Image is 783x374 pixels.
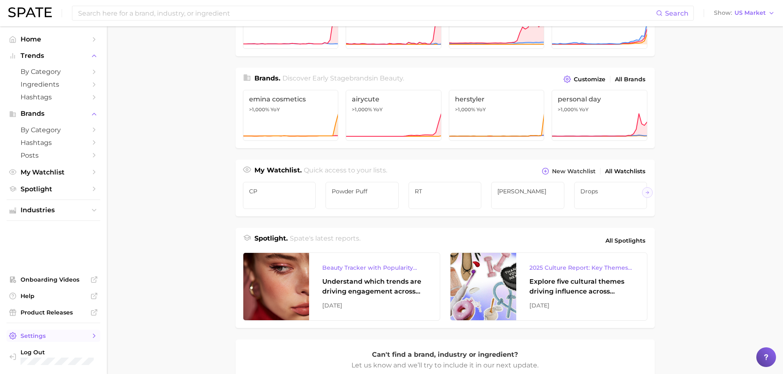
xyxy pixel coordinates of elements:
[21,110,86,117] span: Brands
[455,106,475,112] span: >1,000%
[380,74,403,82] span: beauty
[322,301,427,310] div: [DATE]
[7,124,100,136] a: by Category
[605,236,645,246] span: All Spotlights
[8,7,52,17] img: SPATE
[561,73,607,85] button: Customize
[579,106,589,113] span: YoY
[322,263,427,273] div: Beauty Tracker with Popularity Index
[7,50,100,62] button: Trends
[497,188,558,195] span: [PERSON_NAME]
[7,306,100,319] a: Product Releases
[491,182,564,209] a: [PERSON_NAME]
[21,126,86,134] span: by Category
[7,108,100,120] button: Brands
[21,332,86,340] span: Settings
[7,78,100,91] a: Ingredients
[580,188,641,195] span: Drops
[7,346,100,367] a: Log out. Currently logged in with e-mail cpulice@yellowwoodpartners.com.
[243,182,316,209] a: CP
[7,91,100,103] a: Hashtags
[409,182,482,209] a: RT
[373,106,383,113] span: YoY
[476,106,486,113] span: YoY
[21,349,120,356] span: Log Out
[415,188,476,195] span: RT
[605,168,645,175] span: All Watchlists
[7,136,100,149] a: Hashtags
[243,90,339,141] a: emina cosmetics>1,000% YoY
[734,11,766,15] span: US Market
[243,252,440,321] a: Beauty Tracker with Popularity IndexUnderstand which trends are driving engagement across platfor...
[332,188,393,195] span: Powder Puff
[665,9,688,17] span: Search
[603,234,647,248] a: All Spotlights
[574,76,605,83] span: Customize
[249,106,269,112] span: >1,000%
[304,165,387,177] h2: Quick access to your lists.
[7,65,100,78] a: by Category
[450,252,647,321] a: 2025 Culture Report: Key Themes That Are Shaping Consumer DemandExplore five cultural themes driv...
[7,204,100,216] button: Industries
[7,166,100,179] a: My Watchlist
[21,151,86,159] span: Posts
[21,276,86,283] span: Onboarding Videos
[21,292,86,300] span: Help
[552,90,647,141] a: personal day>1,000% YoY
[615,76,645,83] span: All Brands
[558,106,578,112] span: >1,000%
[249,188,310,195] span: CP
[351,349,540,360] p: Can't find a brand, industry or ingredient?
[540,165,597,177] button: New Watchlist
[290,234,360,248] h2: Spate's latest reports.
[21,139,86,147] span: Hashtags
[249,95,333,103] span: emina cosmetics
[326,182,399,209] a: Powder Puff
[254,165,302,177] h1: My Watchlist.
[352,106,372,112] span: >1,000%
[254,74,280,82] span: Brands .
[77,6,656,20] input: Search here for a brand, industry, or ingredient
[642,187,653,198] button: Scroll Right
[552,168,596,175] span: New Watchlist
[270,106,280,113] span: YoY
[352,95,435,103] span: airycute
[21,207,86,214] span: Industries
[712,8,777,18] button: ShowUS Market
[7,290,100,302] a: Help
[21,168,86,176] span: My Watchlist
[7,183,100,195] a: Spotlight
[254,234,288,248] h1: Spotlight.
[455,95,538,103] span: herstyler
[351,360,540,371] p: Let us know and we’ll try to include it in our next update.
[558,95,641,103] span: personal day
[7,330,100,342] a: Settings
[21,80,86,88] span: Ingredients
[714,11,732,15] span: Show
[21,185,86,193] span: Spotlight
[603,166,647,177] a: All Watchlists
[7,149,100,162] a: Posts
[7,33,100,46] a: Home
[529,277,634,296] div: Explore five cultural themes driving influence across beauty, food, and pop culture.
[529,301,634,310] div: [DATE]
[613,74,647,85] a: All Brands
[449,90,545,141] a: herstyler>1,000% YoY
[574,182,647,209] a: Drops
[21,68,86,76] span: by Category
[529,263,634,273] div: 2025 Culture Report: Key Themes That Are Shaping Consumer Demand
[282,74,404,82] span: Discover Early Stage brands in .
[346,90,441,141] a: airycute>1,000% YoY
[21,35,86,43] span: Home
[7,273,100,286] a: Onboarding Videos
[322,277,427,296] div: Understand which trends are driving engagement across platforms in the skin, hair, makeup, and fr...
[21,52,86,60] span: Trends
[21,309,86,316] span: Product Releases
[21,93,86,101] span: Hashtags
